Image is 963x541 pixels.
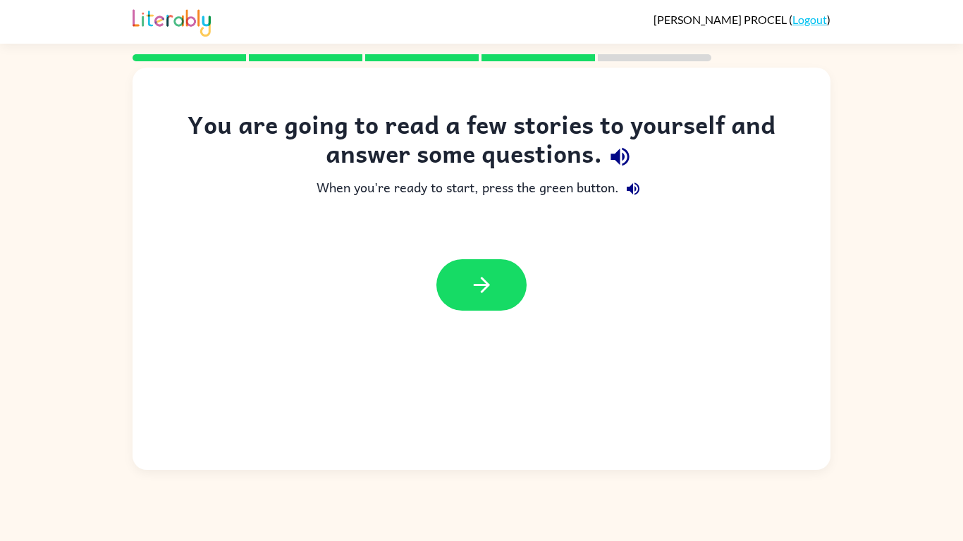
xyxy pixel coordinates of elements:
img: Literably [133,6,211,37]
span: [PERSON_NAME] PROCEL [654,13,789,26]
div: ( ) [654,13,830,26]
a: Logout [792,13,827,26]
div: You are going to read a few stories to yourself and answer some questions. [161,110,802,175]
div: When you're ready to start, press the green button. [161,175,802,203]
